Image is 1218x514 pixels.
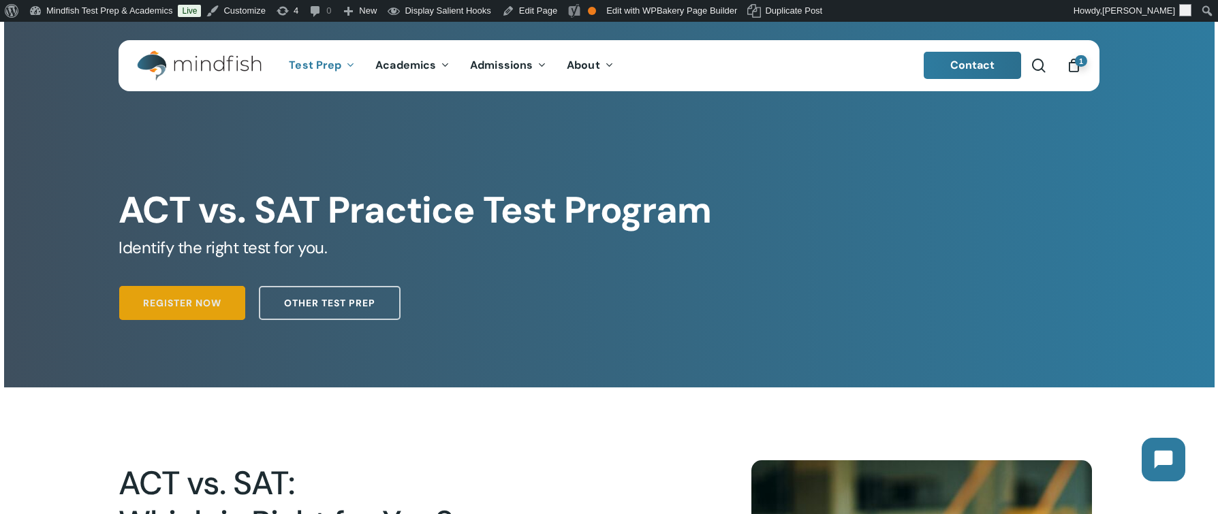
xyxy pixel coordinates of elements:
a: Live [178,5,201,17]
span: 1 [1075,55,1087,67]
h1: ACT vs. SAT Practice Test Program [119,189,1099,232]
span: Academics [375,58,436,72]
span: Admissions [470,58,533,72]
span: Test Prep [289,58,341,72]
a: Academics [365,60,460,71]
div: OK [588,7,596,15]
nav: Main Menu [279,40,623,91]
a: Register Now [119,286,245,320]
a: Contact [924,52,1022,79]
a: Admissions [460,60,557,71]
a: Other Test Prep [259,286,401,320]
a: Test Prep [279,60,365,71]
span: Register Now [143,296,221,310]
a: About [557,60,624,71]
span: [PERSON_NAME] [1102,5,1175,16]
span: Other Test Prep [284,296,375,310]
header: Main Menu [119,40,1099,91]
span: Contact [950,58,995,72]
a: Cart [1066,58,1081,73]
h5: Identify the right test for you. [119,237,1099,259]
iframe: Chatbot [1128,424,1199,495]
span: About [567,58,600,72]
